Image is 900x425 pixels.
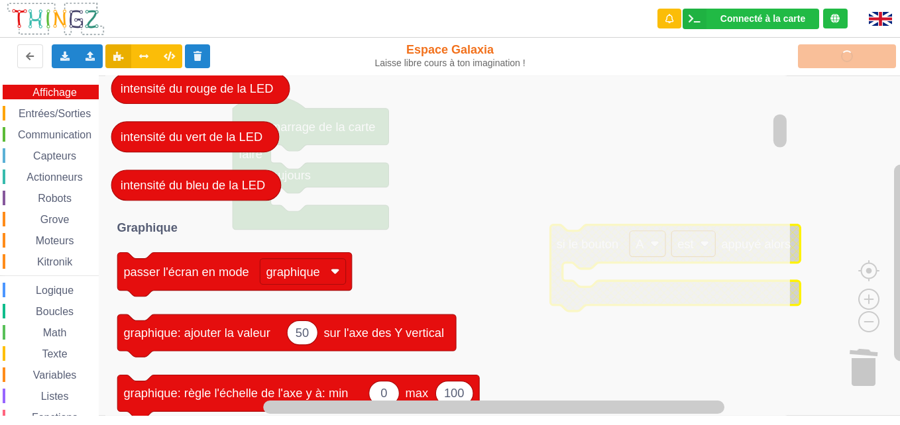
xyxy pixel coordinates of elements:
[323,326,444,340] text: sur l'axe des Y vertical
[721,237,791,251] text: appuyé alors
[34,285,76,296] span: Logique
[36,193,74,204] span: Robots
[406,386,429,400] text: max
[17,108,93,119] span: Entrées/Sorties
[380,386,387,400] text: 0
[39,391,71,402] span: Listes
[123,386,348,400] text: graphique: règle l'échelle de l'axe y à: min
[38,214,72,225] span: Grove
[374,58,526,69] div: Laisse libre cours à ton imagination !
[683,9,819,29] div: Ta base fonctionne bien !
[34,306,76,317] span: Boucles
[30,412,80,423] span: Fonctions
[30,87,78,98] span: Affichage
[25,171,85,183] span: Actionneurs
[869,12,892,26] img: gb.png
[121,130,262,144] text: intensité du vert de la LED
[823,9,848,28] div: Tu es connecté au serveur de création de Thingz
[6,1,105,36] img: thingz_logo.png
[35,256,74,267] span: Kitronik
[31,369,79,381] span: Variables
[121,81,274,95] text: intensité du rouge de la LED
[123,326,270,340] text: graphique: ajouter la valeur
[266,264,319,278] text: graphique
[41,327,69,338] span: Math
[121,178,265,192] text: intensité du bleu de la LED
[117,220,178,234] text: Graphique
[123,264,249,278] text: passer l'écran en mode
[296,326,309,340] text: 50
[40,348,69,359] span: Texte
[16,129,93,140] span: Communication
[720,14,805,23] div: Connecté à la carte
[444,386,464,400] text: 100
[374,42,526,69] div: Espace Galaxia
[31,150,78,162] span: Capteurs
[34,235,76,246] span: Moteurs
